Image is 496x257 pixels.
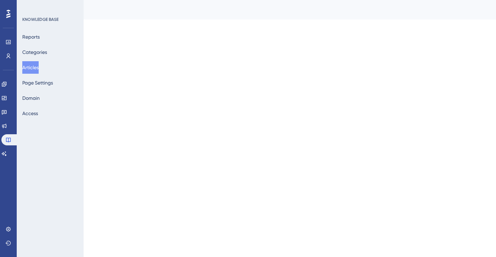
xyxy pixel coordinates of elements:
button: Domain [22,92,40,104]
button: Reports [22,31,40,43]
button: Page Settings [22,77,53,89]
button: Access [22,107,38,120]
button: Articles [22,61,39,74]
button: Categories [22,46,47,58]
div: KNOWLEDGE BASE [22,17,59,22]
